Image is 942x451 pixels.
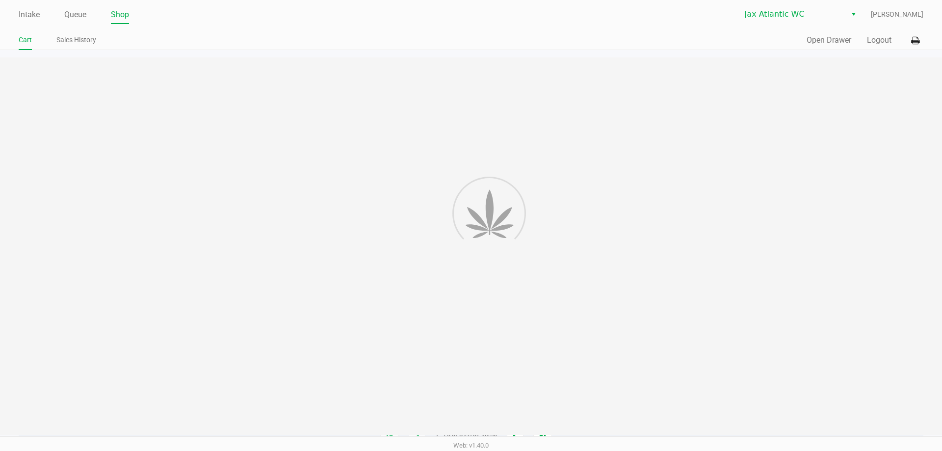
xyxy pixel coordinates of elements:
a: Intake [19,8,40,22]
button: Select [846,5,861,23]
span: Jax Atlantic WC [745,8,840,20]
a: Queue [64,8,86,22]
button: Logout [867,34,891,46]
a: Sales History [56,34,96,46]
button: Open Drawer [807,34,851,46]
span: Web: v1.40.0 [453,442,489,449]
a: Cart [19,34,32,46]
a: Shop [111,8,129,22]
span: [PERSON_NAME] [871,9,923,20]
